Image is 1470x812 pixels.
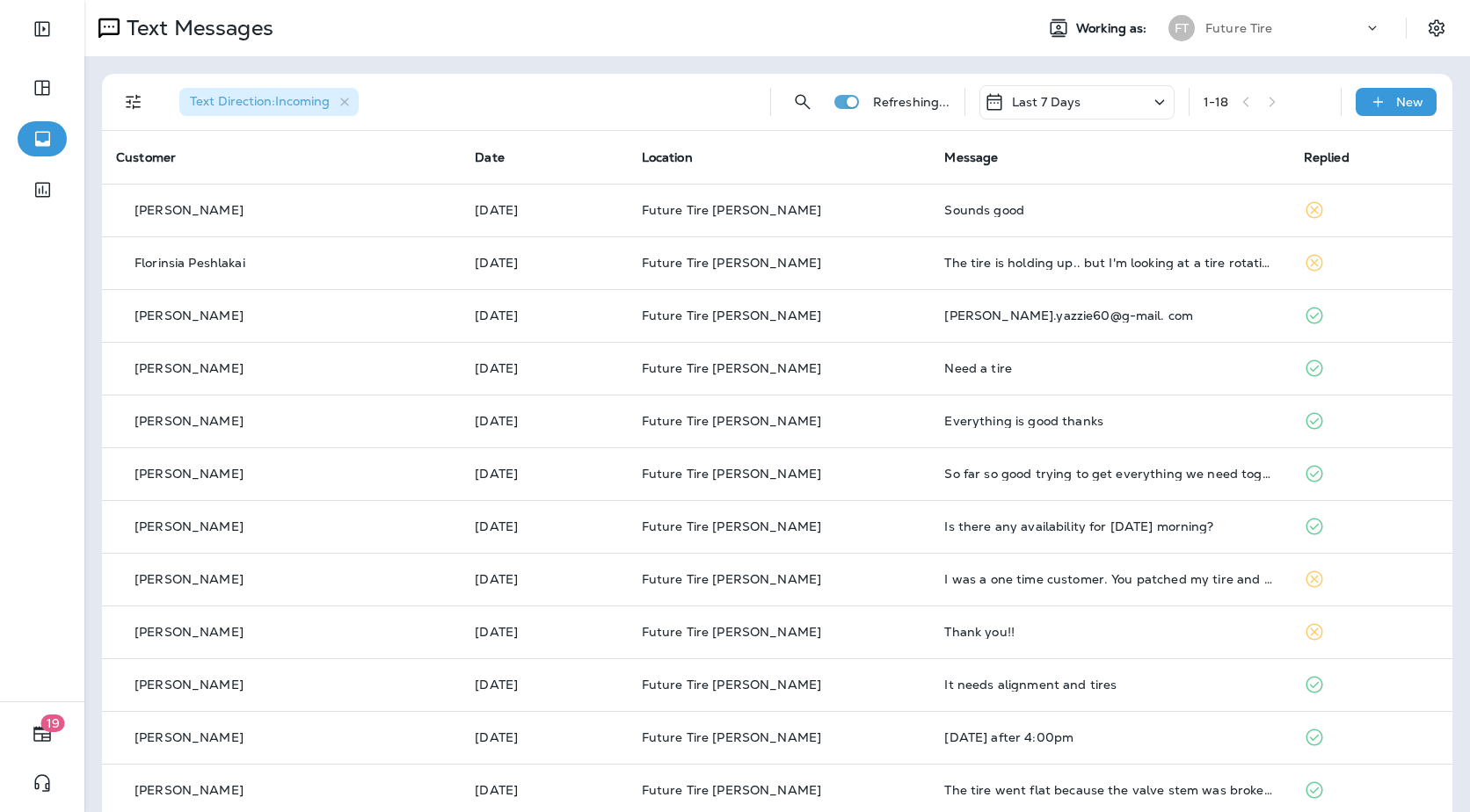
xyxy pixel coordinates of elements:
div: Everything is good thanks [944,414,1275,428]
p: New [1396,95,1423,109]
p: Sep 23, 2025 02:38 PM [475,730,613,744]
p: Sep 24, 2025 04:41 PM [475,625,613,639]
span: Future Tire [PERSON_NAME] [642,624,822,640]
p: Oct 1, 2025 02:06 PM [475,308,613,323]
div: So far so good trying to get everything we need together to finish up [944,467,1275,481]
p: [PERSON_NAME] [135,361,244,375]
button: 19 [18,716,67,751]
button: Settings [1421,12,1452,44]
p: Future Tire [1205,21,1273,35]
p: Refreshing... [873,95,950,109]
p: [PERSON_NAME] [135,625,244,639]
div: FT [1168,15,1195,41]
span: Future Tire [PERSON_NAME] [642,308,822,323]
p: [PERSON_NAME] [135,203,244,217]
p: [PERSON_NAME] [135,572,244,586]
span: Working as: [1076,21,1151,36]
p: Oct 1, 2025 11:50 AM [475,361,613,375]
p: Last 7 Days [1012,95,1081,109]
span: Text Direction : Incoming [190,93,330,109]
div: tom.yazzie60@g-mail. com [944,308,1275,323]
div: Text Direction:Incoming [179,88,359,116]
span: Replied [1304,149,1350,165]
div: Friday after 4:00pm [944,730,1275,744]
span: Future Tire [PERSON_NAME] [642,202,822,218]
button: Search Messages [785,84,820,120]
span: Future Tire [PERSON_NAME] [642,466,822,482]
p: Sep 29, 2025 01:40 PM [475,519,613,533]
p: [PERSON_NAME] [135,308,244,323]
p: [PERSON_NAME] [135,519,244,533]
div: The tire is holding up.. but I'm looking at a tire rotation and maybe recheck the engine oil [944,256,1275,270]
p: Oct 2, 2025 07:04 PM [475,256,613,270]
div: Need a tire [944,361,1275,375]
p: Text Messages [120,15,273,41]
div: Thank you!! [944,625,1275,639]
span: Future Tire [PERSON_NAME] [642,782,822,798]
span: Location [642,149,693,165]
span: Future Tire [PERSON_NAME] [642,729,822,745]
div: 1 - 18 [1204,95,1229,109]
div: I was a one time customer. You patched my tire and reassured me the one patch would be fine only ... [944,572,1275,586]
p: [PERSON_NAME] [135,467,244,481]
p: Florinsia Peshlakai [135,256,245,270]
div: Is there any availability for tomorrow morning? [944,519,1275,533]
p: Oct 3, 2025 07:18 AM [475,203,613,217]
span: Message [944,149,998,165]
span: Future Tire [PERSON_NAME] [642,571,822,587]
p: [PERSON_NAME] [135,678,244,692]
p: Sep 28, 2025 08:25 AM [475,572,613,586]
p: Sep 23, 2025 01:49 PM [475,783,613,797]
span: Future Tire [PERSON_NAME] [642,360,822,376]
p: [PERSON_NAME] [135,730,244,744]
p: Sep 24, 2025 09:12 AM [475,678,613,692]
span: Future Tire [PERSON_NAME] [642,518,822,534]
div: The tire went flat because the valve stem was broken, perhaps during the mounting of the new tire... [944,783,1275,797]
button: Filters [116,84,151,120]
span: Future Tire [PERSON_NAME] [642,677,822,692]
span: 19 [41,714,65,732]
p: [PERSON_NAME] [135,783,244,797]
span: Customer [116,149,176,165]
p: [PERSON_NAME] [135,414,244,428]
span: Date [475,149,505,165]
div: Sounds good [944,203,1275,217]
div: It needs alignment and tires [944,678,1275,692]
span: Future Tire [PERSON_NAME] [642,255,822,271]
p: Sep 30, 2025 09:51 AM [475,414,613,428]
button: Expand Sidebar [18,11,67,47]
span: Future Tire [PERSON_NAME] [642,413,822,429]
p: Sep 30, 2025 08:28 AM [475,467,613,481]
